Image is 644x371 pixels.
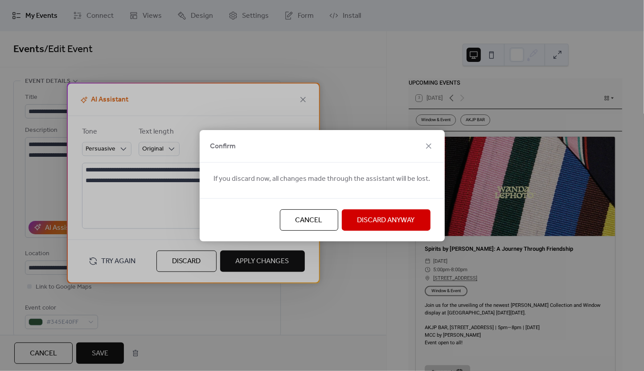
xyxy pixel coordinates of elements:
[357,215,415,226] span: Discard Anyway
[214,174,431,184] span: If you discard now, all changes made through the assistant will be lost.
[295,215,323,226] span: Cancel
[210,141,236,152] span: Confirm
[342,209,431,231] button: Discard Anyway
[280,209,338,231] button: Cancel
